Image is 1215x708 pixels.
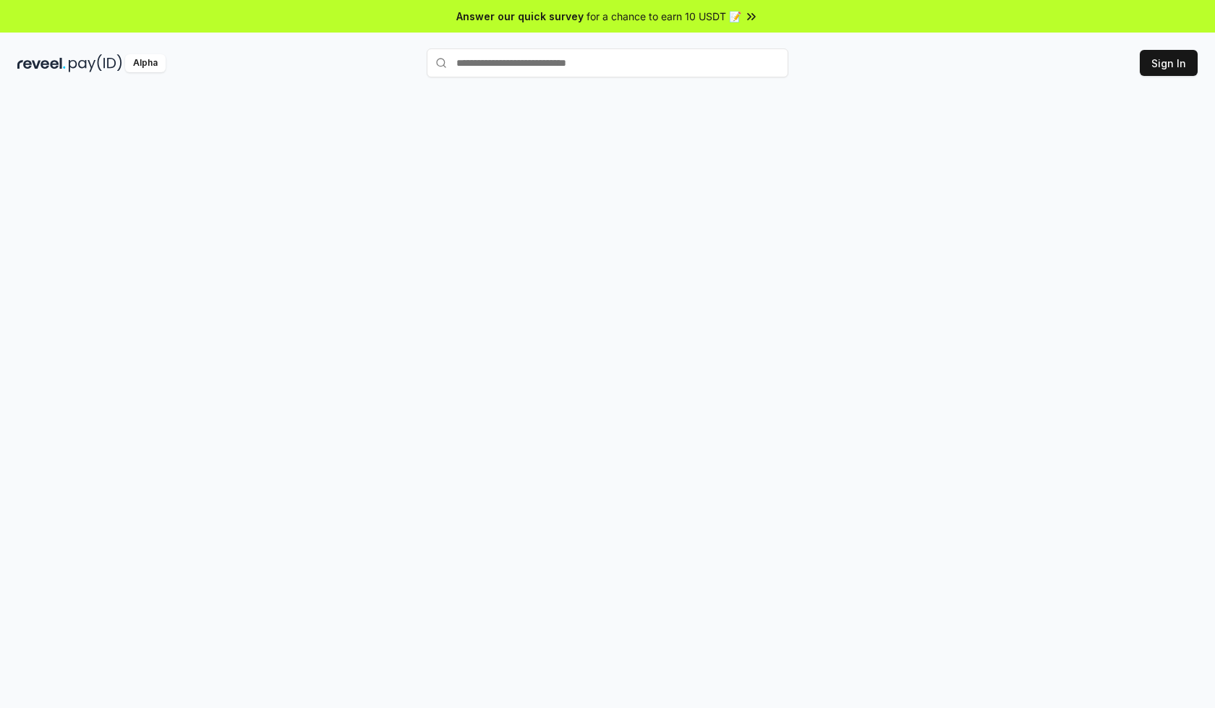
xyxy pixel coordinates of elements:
[1140,50,1198,76] button: Sign In
[587,9,741,24] span: for a chance to earn 10 USDT 📝
[69,54,122,72] img: pay_id
[17,54,66,72] img: reveel_dark
[125,54,166,72] div: Alpha
[456,9,584,24] span: Answer our quick survey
